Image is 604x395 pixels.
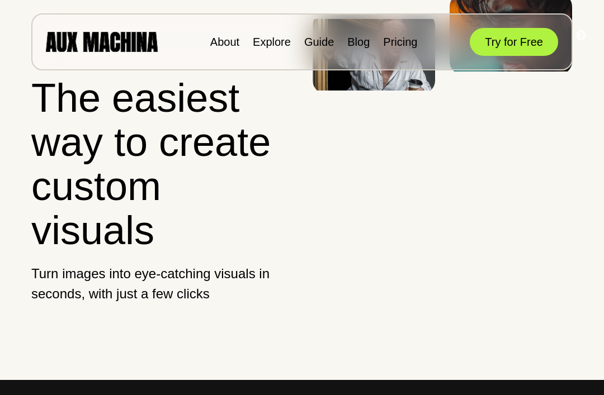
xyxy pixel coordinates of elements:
a: Pricing [383,36,417,48]
a: About [210,36,239,48]
a: Blog [347,36,370,48]
button: Try for Free [470,28,558,56]
p: Turn images into eye-catching visuals in seconds, with just a few clicks [31,264,292,304]
h1: The easiest way to create custom visuals [31,76,292,253]
img: AUX MACHINA [46,32,158,51]
a: Explore [253,36,291,48]
a: Guide [304,36,334,48]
